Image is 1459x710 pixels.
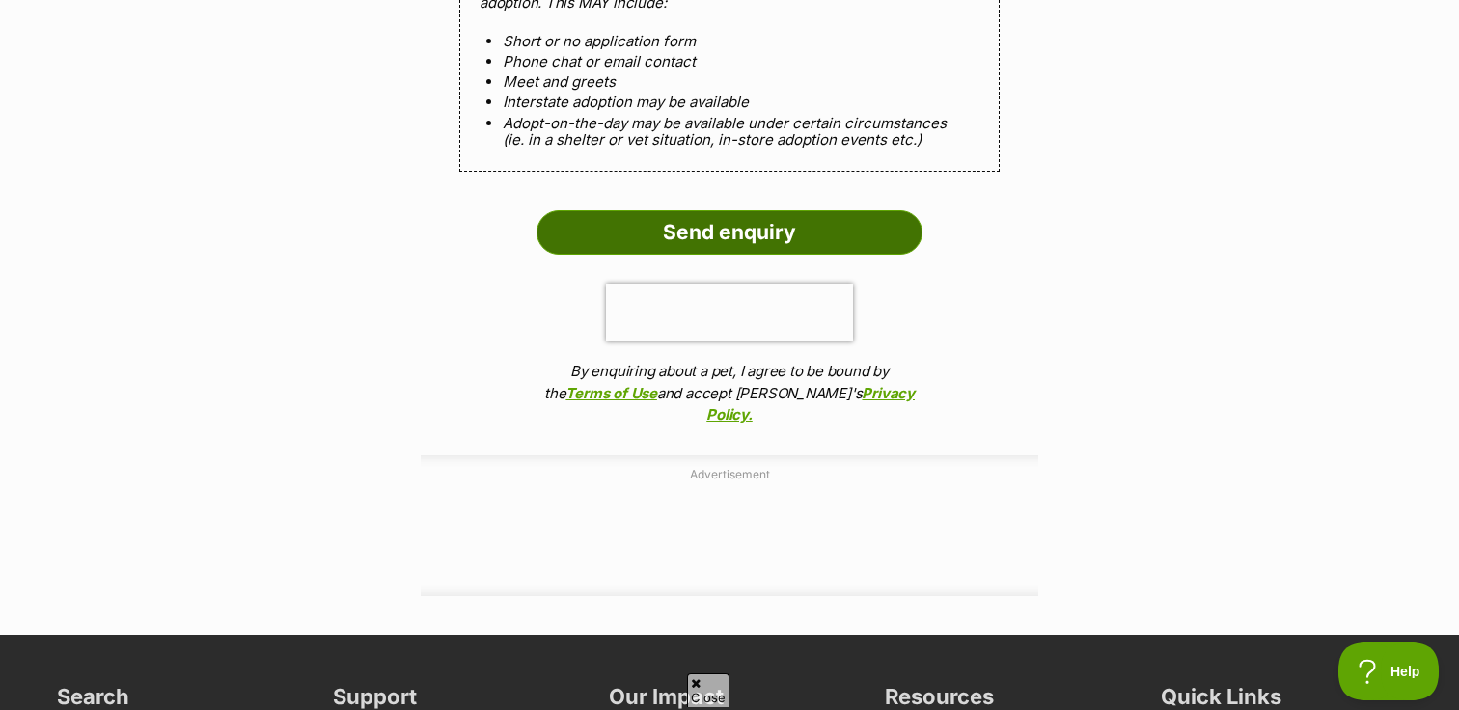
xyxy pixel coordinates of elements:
a: Terms of Use [565,384,656,402]
li: Adopt-on-the-day may be available under certain circumstances (ie. in a shelter or vet situation,... [503,115,956,149]
iframe: Help Scout Beacon - Open [1338,642,1440,700]
iframe: reCAPTCHA [606,284,853,341]
li: Meet and greets [503,73,956,90]
li: Interstate adoption may be available [503,94,956,110]
li: Phone chat or email contact [503,53,956,69]
a: Privacy Policy. [706,384,915,424]
div: Advertisement [421,455,1038,596]
li: Short or no application form [503,33,956,49]
input: Send enquiry [537,210,922,255]
p: By enquiring about a pet, I agree to be bound by the and accept [PERSON_NAME]'s [537,361,922,426]
span: Close [687,673,729,707]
